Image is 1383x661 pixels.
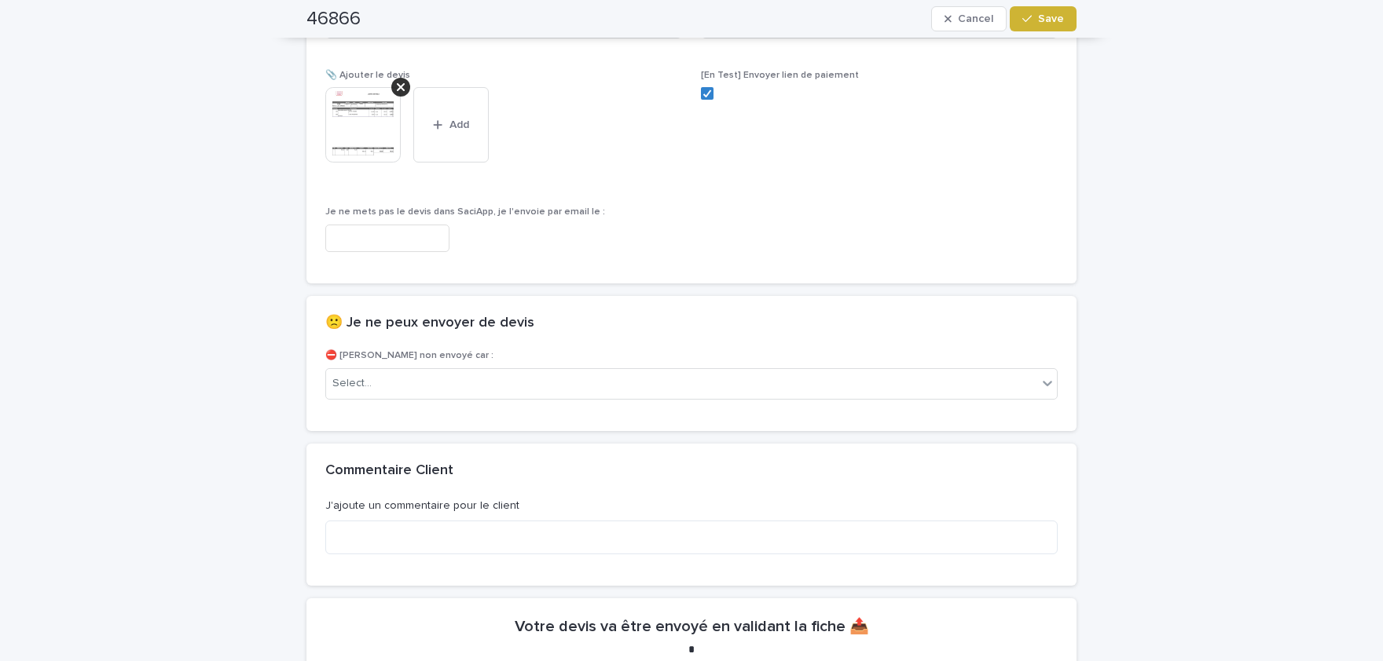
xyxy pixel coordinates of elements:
h2: Commentaire Client [325,462,453,480]
button: Save [1010,6,1077,31]
span: Je ne mets pas le devis dans SaciApp, je l'envoie par email le : [325,207,605,217]
h2: 46866 [306,8,361,31]
span: ⛔ [PERSON_NAME] non envoyé car : [325,351,493,360]
button: Cancel [931,6,1007,31]
span: Save [1038,13,1064,24]
span: 📎 Ajouter le devis [325,71,410,80]
span: Add [449,119,469,130]
h2: Votre devis va être envoyé en validant la fiche 📤 [515,617,869,636]
div: Select... [332,375,372,392]
p: J'ajoute un commentaire pour le client [325,498,1058,514]
button: Add [413,87,489,163]
span: [En Test] Envoyer lien de paiement [701,71,859,80]
h2: 🙁 Je ne peux envoyer de devis [325,315,534,332]
span: Cancel [958,13,993,24]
